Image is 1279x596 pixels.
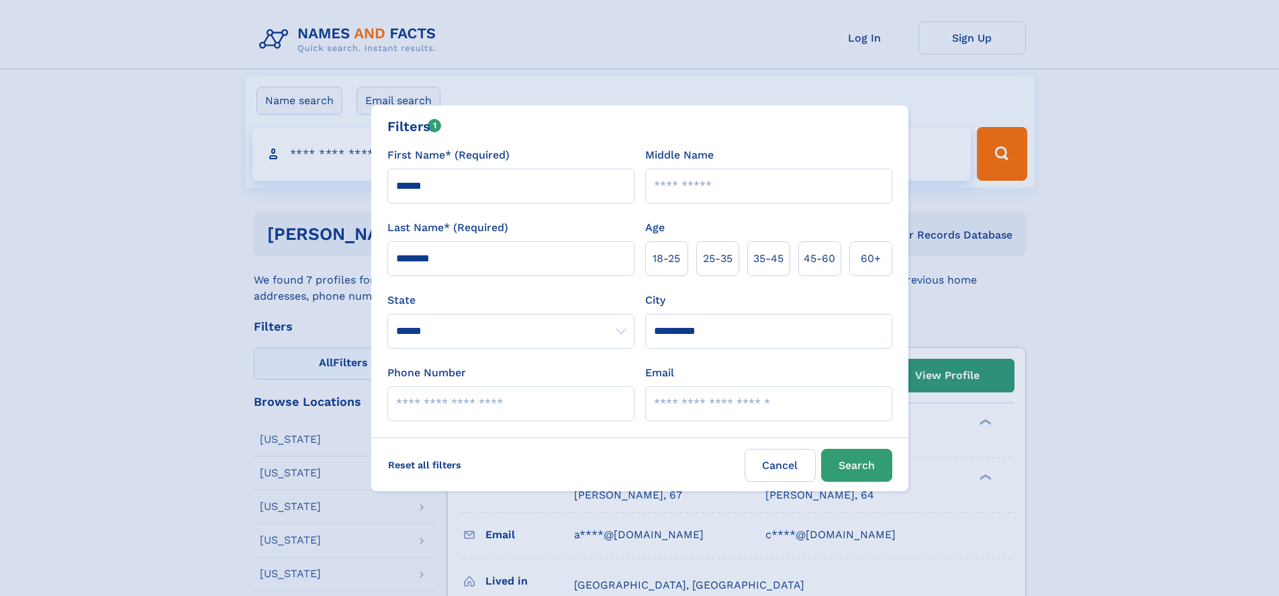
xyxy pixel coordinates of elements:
[745,449,816,482] label: Cancel
[645,365,674,381] label: Email
[645,147,714,163] label: Middle Name
[653,251,680,267] span: 18‑25
[753,251,784,267] span: 35‑45
[387,292,634,308] label: State
[703,251,732,267] span: 25‑35
[379,449,470,481] label: Reset all filters
[387,220,508,236] label: Last Name* (Required)
[645,220,665,236] label: Age
[804,251,835,267] span: 45‑60
[387,116,442,136] div: Filters
[387,147,510,163] label: First Name* (Required)
[861,251,881,267] span: 60+
[645,292,665,308] label: City
[387,365,466,381] label: Phone Number
[821,449,892,482] button: Search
